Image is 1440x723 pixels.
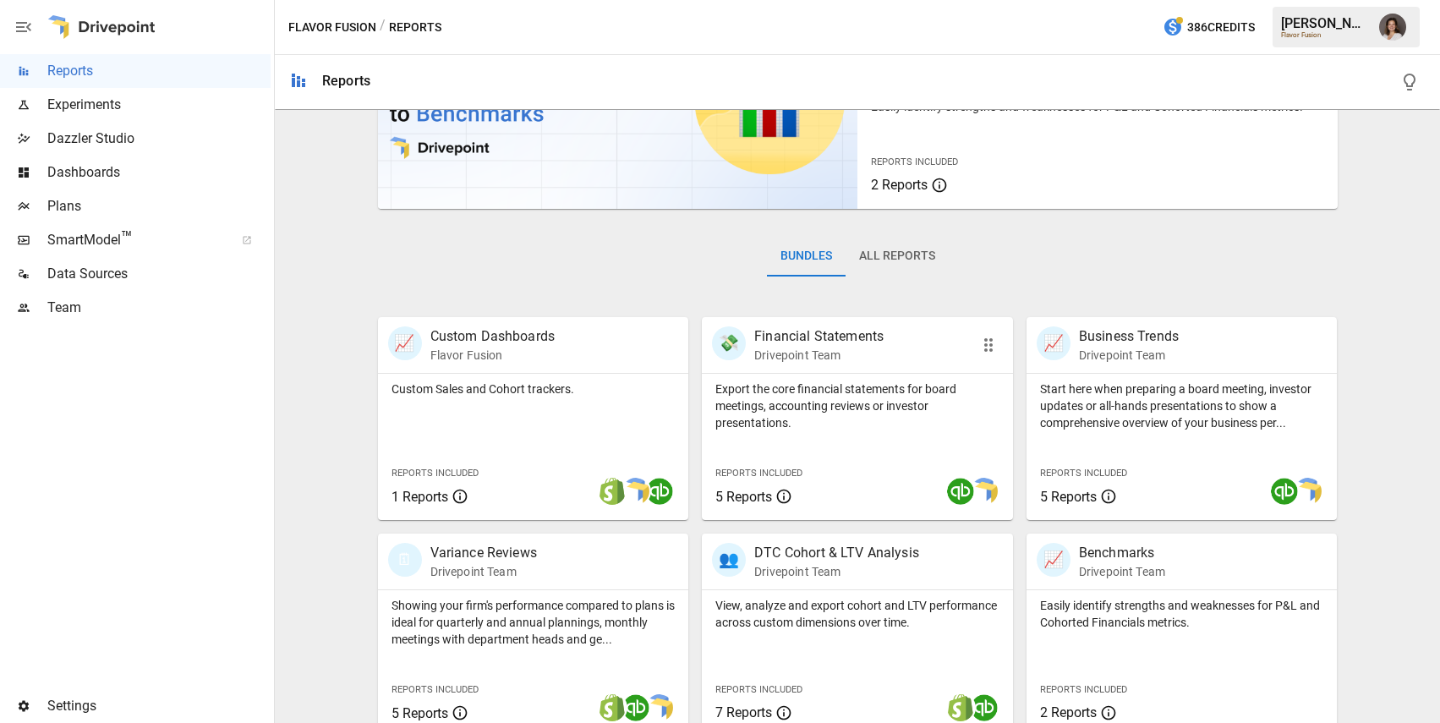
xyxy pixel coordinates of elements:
[288,17,376,38] button: Flavor Fusion
[1156,12,1262,43] button: 386Credits
[391,597,676,648] p: Showing your firm's performance compared to plans is ideal for quarterly and annual plannings, mo...
[1079,347,1179,364] p: Drivepoint Team
[1295,478,1322,505] img: smart model
[47,196,271,216] span: Plans
[767,236,846,277] button: Bundles
[47,162,271,183] span: Dashboards
[121,227,133,249] span: ™
[1040,468,1127,479] span: Reports Included
[599,478,626,505] img: shopify
[1040,704,1097,720] span: 2 Reports
[846,236,949,277] button: All Reports
[1079,326,1179,347] p: Business Trends
[971,694,998,721] img: quickbooks
[430,347,556,364] p: Flavor Fusion
[646,694,673,721] img: smart model
[1040,489,1097,505] span: 5 Reports
[1040,684,1127,695] span: Reports Included
[388,326,422,360] div: 📈
[47,230,223,250] span: SmartModel
[391,381,676,397] p: Custom Sales and Cohort trackers.
[1281,15,1369,31] div: [PERSON_NAME]
[1040,381,1324,431] p: Start here when preparing a board meeting, investor updates or all-hands presentations to show a ...
[1037,543,1070,577] div: 📈
[47,298,271,318] span: Team
[430,563,537,580] p: Drivepoint Team
[1079,543,1165,563] p: Benchmarks
[1379,14,1406,41] img: Franziska Ibscher
[47,129,271,149] span: Dazzler Studio
[754,326,884,347] p: Financial Statements
[380,17,386,38] div: /
[388,543,422,577] div: 🗓
[47,61,271,81] span: Reports
[971,478,998,505] img: smart model
[947,478,974,505] img: quickbooks
[391,684,479,695] span: Reports Included
[1271,478,1298,505] img: quickbooks
[715,704,772,720] span: 7 Reports
[712,543,746,577] div: 👥
[599,694,626,721] img: shopify
[391,489,448,505] span: 1 Reports
[715,597,999,631] p: View, analyze and export cohort and LTV performance across custom dimensions over time.
[1187,17,1255,38] span: 386 Credits
[715,684,802,695] span: Reports Included
[430,543,537,563] p: Variance Reviews
[871,156,958,167] span: Reports Included
[47,696,271,716] span: Settings
[47,264,271,284] span: Data Sources
[871,177,928,193] span: 2 Reports
[715,381,999,431] p: Export the core financial statements for board meetings, accounting reviews or investor presentat...
[1040,597,1324,631] p: Easily identify strengths and weaknesses for P&L and Cohorted Financials metrics.
[322,73,370,89] div: Reports
[754,563,919,580] p: Drivepoint Team
[712,326,746,360] div: 💸
[754,543,919,563] p: DTC Cohort & LTV Analysis
[1079,563,1165,580] p: Drivepoint Team
[1281,31,1369,39] div: Flavor Fusion
[430,326,556,347] p: Custom Dashboards
[646,478,673,505] img: quickbooks
[47,95,271,115] span: Experiments
[1369,3,1416,51] button: Franziska Ibscher
[391,705,448,721] span: 5 Reports
[391,468,479,479] span: Reports Included
[622,694,649,721] img: quickbooks
[715,468,802,479] span: Reports Included
[622,478,649,505] img: smart model
[947,694,974,721] img: shopify
[1037,326,1070,360] div: 📈
[715,489,772,505] span: 5 Reports
[754,347,884,364] p: Drivepoint Team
